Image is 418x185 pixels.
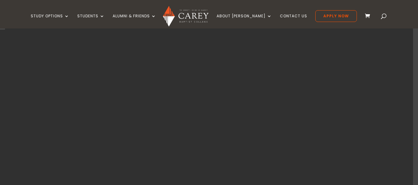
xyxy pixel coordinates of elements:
[77,14,105,28] a: Students
[217,14,272,28] a: About [PERSON_NAME]
[31,14,69,28] a: Study Options
[163,6,209,27] img: Carey Baptist College
[315,10,357,22] a: Apply Now
[280,14,307,28] a: Contact Us
[113,14,156,28] a: Alumni & Friends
